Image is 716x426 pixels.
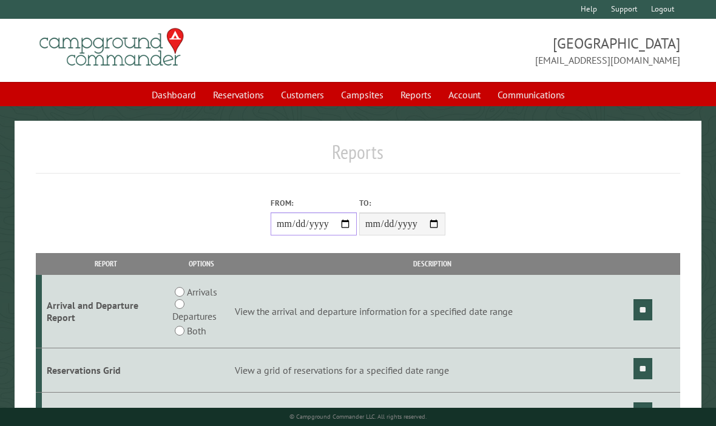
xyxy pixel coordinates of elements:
[187,323,206,338] label: Both
[42,348,171,393] td: Reservations Grid
[42,275,171,348] td: Arrival and Departure Report
[233,253,632,274] th: Description
[334,83,391,106] a: Campsites
[42,253,171,274] th: Report
[172,309,217,323] label: Departures
[271,197,357,209] label: From:
[36,24,187,71] img: Campground Commander
[274,83,331,106] a: Customers
[36,140,680,174] h1: Reports
[441,83,488,106] a: Account
[289,413,427,421] small: © Campground Commander LLC. All rights reserved.
[233,348,632,393] td: View a grid of reservations for a specified date range
[490,83,572,106] a: Communications
[393,83,439,106] a: Reports
[171,253,233,274] th: Options
[233,275,632,348] td: View the arrival and departure information for a specified date range
[206,83,271,106] a: Reservations
[359,197,445,209] label: To:
[187,285,217,299] label: Arrivals
[358,33,680,67] span: [GEOGRAPHIC_DATA] [EMAIL_ADDRESS][DOMAIN_NAME]
[144,83,203,106] a: Dashboard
